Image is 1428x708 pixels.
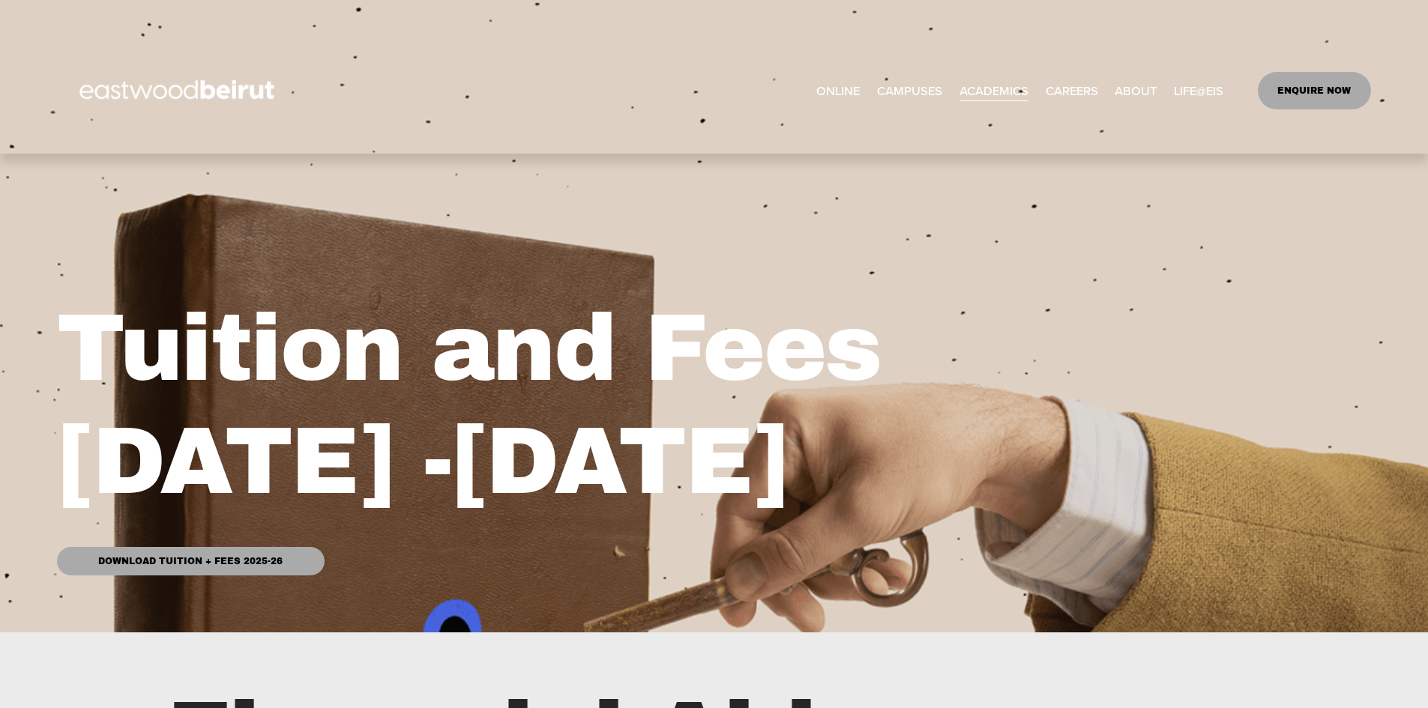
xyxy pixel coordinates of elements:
a: folder dropdown [877,79,942,103]
span: CAMPUSES [877,80,942,103]
a: folder dropdown [1115,79,1157,103]
a: ENQUIRE NOW [1258,72,1371,109]
span: LIFE@EIS [1174,80,1223,103]
a: folder dropdown [1174,79,1223,103]
span: ACADEMICS [959,80,1028,103]
h1: Tuition and Fees [DATE] -[DATE] [57,292,1040,519]
span: ABOUT [1115,80,1157,103]
img: EastwoodIS Global Site [57,52,301,129]
a: CAREERS [1046,79,1098,103]
a: ONLINE [816,79,860,103]
a: folder dropdown [959,79,1028,103]
a: Download Tuition + Fees 2025-26 [57,547,324,575]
